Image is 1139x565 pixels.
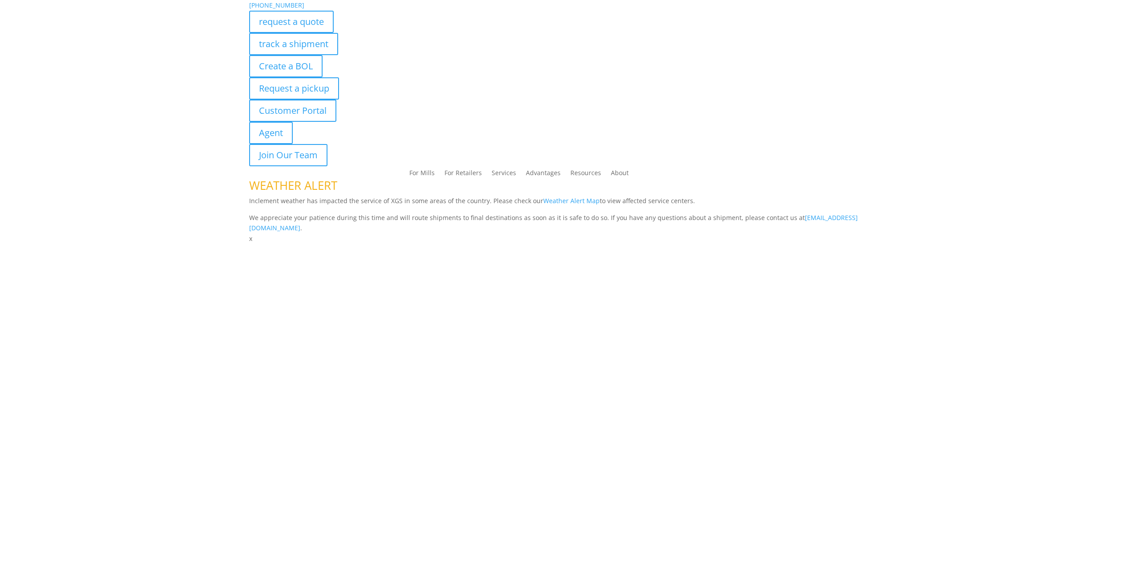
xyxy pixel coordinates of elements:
[249,55,323,77] a: Create a BOL
[409,170,435,180] a: For Mills
[249,122,293,144] a: Agent
[526,170,561,180] a: Advantages
[249,196,890,212] p: Inclement weather has impacted the service of XGS in some areas of the country. Please check our ...
[249,177,337,193] span: WEATHER ALERT
[611,170,629,180] a: About
[249,144,327,166] a: Join Our Team
[249,262,890,272] p: Complete the form below and a member of our team will be in touch within 24 hours.
[570,170,601,180] a: Resources
[249,33,338,55] a: track a shipment
[444,170,482,180] a: For Retailers
[249,100,336,122] a: Customer Portal
[249,1,304,9] a: [PHONE_NUMBER]
[249,212,890,234] p: We appreciate your patience during this time and will route shipments to final destinations as so...
[249,233,890,244] p: x
[249,11,334,33] a: request a quote
[249,77,339,100] a: Request a pickup
[492,170,516,180] a: Services
[543,196,600,205] a: Weather Alert Map
[249,244,890,262] h1: Contact Us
